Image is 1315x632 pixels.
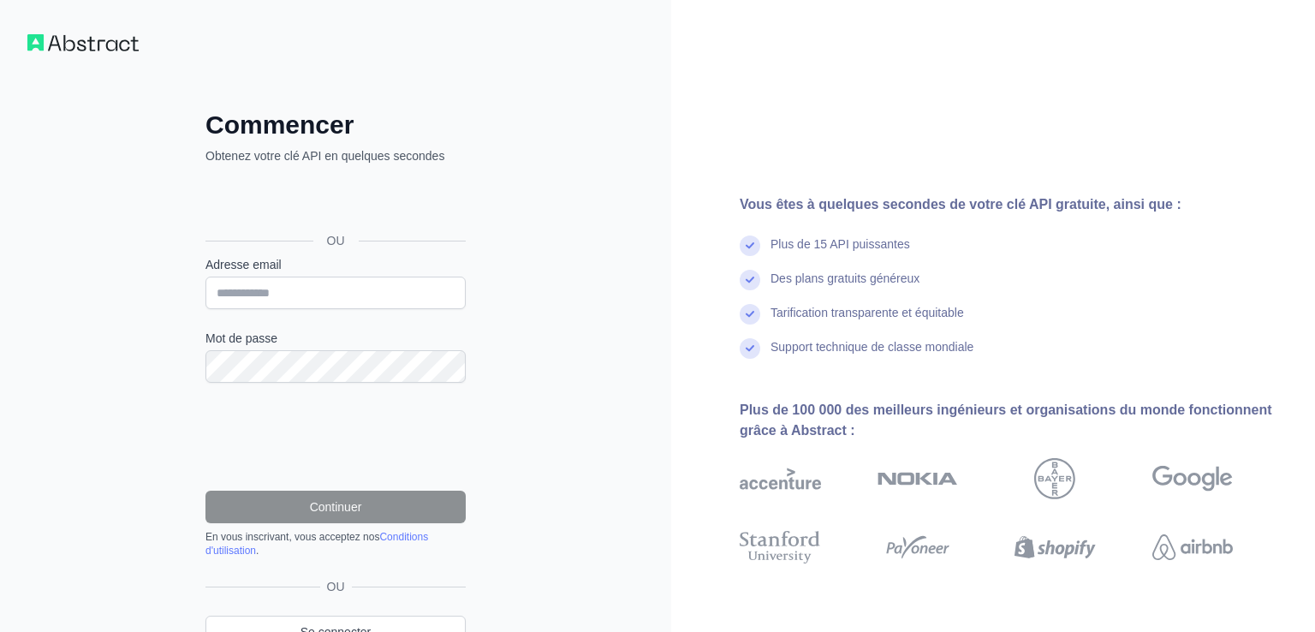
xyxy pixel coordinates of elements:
[327,234,345,247] font: OU
[880,528,955,566] img: Payoneer
[771,340,973,354] font: Support technique de classe mondiale
[205,403,466,470] iframe: reCAPTCHA
[771,271,919,285] font: Des plans gratuits généreux
[327,580,345,593] font: OU
[256,545,259,557] font: .
[771,237,910,251] font: Plus de 15 API puissantes
[878,458,959,499] img: Nokia
[205,491,466,523] button: Continuer
[197,183,471,221] iframe: Bouton "Se connecter avec Google"
[740,270,760,290] img: coche
[205,531,379,543] font: En vous inscrivant, vous acceptez nos
[740,304,760,325] img: coche
[205,331,277,345] font: Mot de passe
[740,338,760,359] img: coche
[205,149,444,163] font: Obtenez votre clé API en quelques secondes
[740,458,821,499] img: accenture
[740,197,1181,212] font: Vous êtes à quelques secondes de votre clé API gratuite, ainsi que :
[205,258,282,271] font: Adresse email
[740,236,760,256] img: coche
[740,402,1271,438] font: Plus de 100 000 des meilleurs ingénieurs et organisations du monde fonctionnent grâce à Abstract :
[1034,458,1075,499] img: Bayer
[771,306,964,319] font: Tarification transparente et équitable
[740,528,821,566] img: université de Stanford
[1015,528,1096,566] img: Shopify
[310,500,362,514] font: Continuer
[27,34,139,51] img: Flux de travail
[205,110,354,139] font: Commencer
[1152,458,1234,499] img: Google
[1152,528,1234,566] img: Airbnb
